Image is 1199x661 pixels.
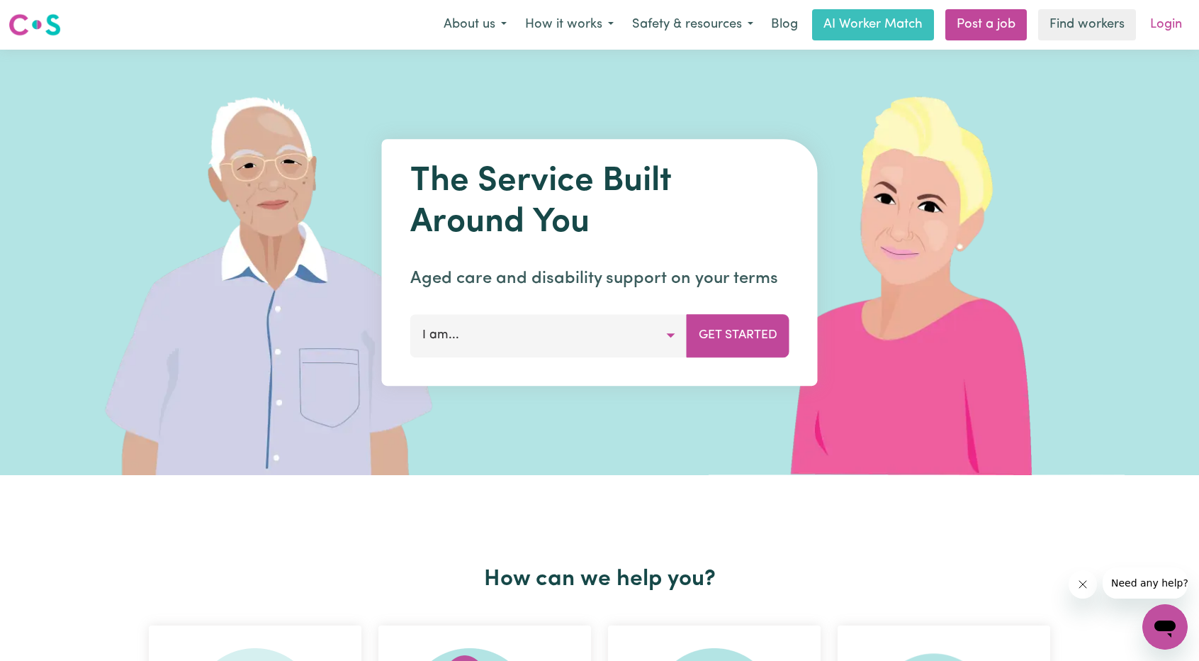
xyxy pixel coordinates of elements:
iframe: Close message [1069,570,1097,599]
button: I am... [410,314,687,357]
img: Careseekers logo [9,12,61,38]
a: AI Worker Match [812,9,934,40]
a: Blog [762,9,806,40]
a: Find workers [1038,9,1136,40]
span: Need any help? [9,10,86,21]
h1: The Service Built Around You [410,162,789,243]
iframe: Button to launch messaging window [1142,604,1188,650]
a: Login [1142,9,1190,40]
p: Aged care and disability support on your terms [410,266,789,291]
a: Careseekers logo [9,9,61,41]
button: Get Started [687,314,789,357]
h2: How can we help you? [140,566,1059,593]
button: About us [434,10,516,40]
iframe: Message from company [1103,567,1188,599]
a: Post a job [945,9,1027,40]
button: How it works [516,10,623,40]
button: Safety & resources [623,10,762,40]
